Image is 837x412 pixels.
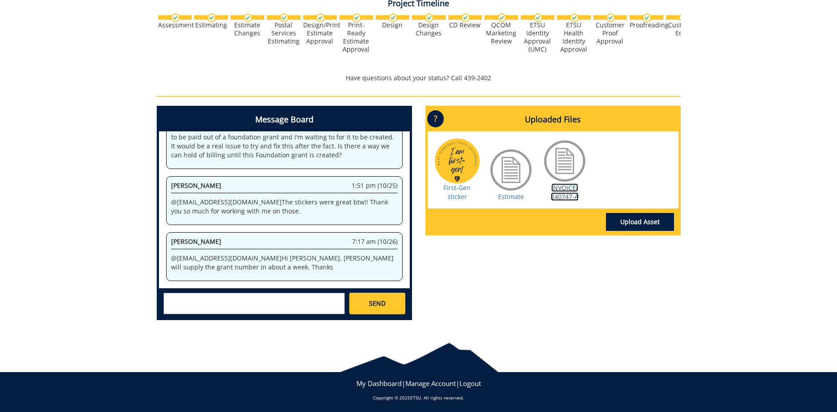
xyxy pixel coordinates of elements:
div: Design [376,21,409,29]
img: checkmark [425,13,434,22]
div: Customer Proof Approval [593,21,627,45]
a: My Dashboard [356,379,402,388]
textarea: messageToSend [163,293,345,314]
div: Design/Print Estimate Approval [303,21,337,45]
h4: Message Board [159,108,410,131]
h4: Uploaded Files [428,108,678,131]
a: SEND [349,293,405,314]
p: ? [427,110,444,127]
div: Postal Services Estimating [267,21,300,45]
img: checkmark [171,13,180,22]
img: checkmark [679,13,687,22]
p: Have questions about your status? Call 439-2402 [157,74,681,82]
p: @ [EMAIL_ADDRESS][DOMAIN_NAME] Hi [PERSON_NAME], [PERSON_NAME] will supply the grant number in ab... [171,254,398,272]
img: checkmark [498,13,506,22]
div: Design Changes [412,21,446,37]
div: Print-Ready Estimate Approval [339,21,373,53]
img: checkmark [461,13,470,22]
img: checkmark [244,13,252,22]
img: checkmark [570,13,579,22]
img: checkmark [207,13,216,22]
a: ETSU [410,395,421,401]
img: checkmark [316,13,325,22]
a: First-Gen sticker [443,183,471,201]
div: ETSU Identity Approval (UMC) [521,21,554,53]
div: Proofreading [630,21,663,29]
span: SEND [369,299,386,308]
img: checkmark [534,13,542,22]
p: @ [EMAIL_ADDRESS][DOMAIN_NAME] Hi [PERSON_NAME], the stickers need to be paid out of a foundation... [171,124,398,160]
div: CD Review [448,21,482,29]
span: 7:17 am (10/26) [352,237,398,246]
img: checkmark [389,13,397,22]
img: checkmark [643,13,651,22]
div: Estimating [194,21,228,29]
a: INVOICE-240747-A [551,183,579,201]
span: [PERSON_NAME] [171,237,221,246]
a: Estimate [498,192,524,201]
div: Customer Edits [666,21,700,37]
span: 1:51 pm (10/25) [352,181,398,190]
img: checkmark [352,13,361,22]
span: [PERSON_NAME] [171,181,221,190]
p: @ [EMAIL_ADDRESS][DOMAIN_NAME] The stickers were great btw!! Thank you so much for working with m... [171,198,398,216]
div: Estimate Changes [231,21,264,37]
a: Logout [459,379,481,388]
div: Assessment [158,21,192,29]
img: checkmark [280,13,288,22]
img: checkmark [606,13,615,22]
a: Manage Account [405,379,456,388]
div: QCOM Marketing Review [485,21,518,45]
a: Upload Asset [606,213,674,231]
div: ETSU Health Identity Approval [557,21,591,53]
